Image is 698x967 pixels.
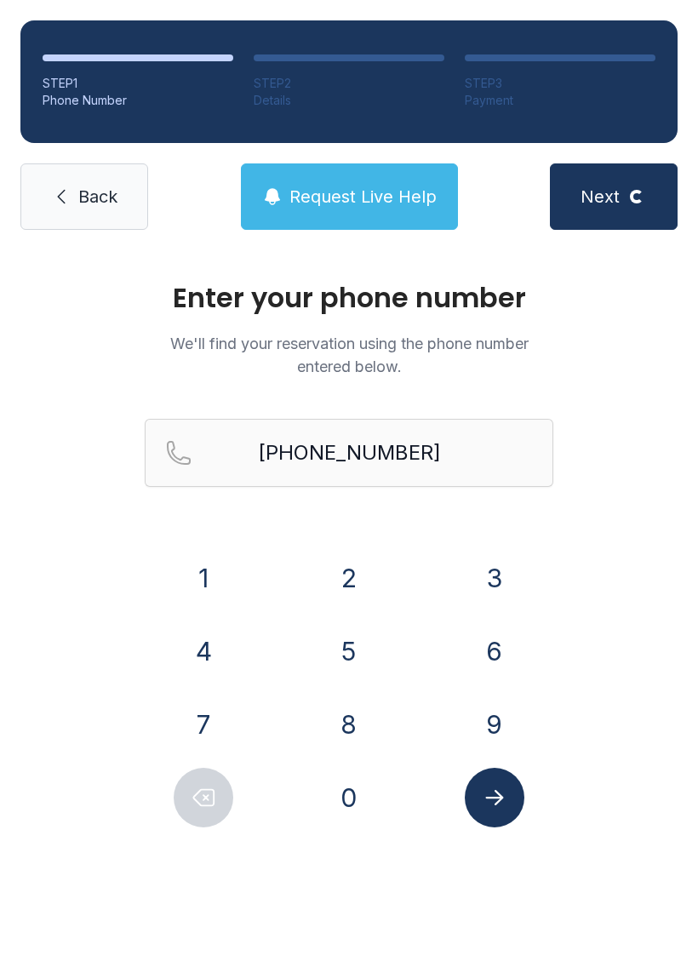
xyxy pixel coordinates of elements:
[581,185,620,209] span: Next
[43,92,233,109] div: Phone Number
[145,332,553,378] p: We'll find your reservation using the phone number entered below.
[465,548,524,608] button: 3
[319,768,379,827] button: 0
[254,92,444,109] div: Details
[319,548,379,608] button: 2
[174,695,233,754] button: 7
[465,75,655,92] div: STEP 3
[145,284,553,312] h1: Enter your phone number
[174,768,233,827] button: Delete number
[43,75,233,92] div: STEP 1
[174,621,233,681] button: 4
[465,621,524,681] button: 6
[174,548,233,608] button: 1
[465,695,524,754] button: 9
[465,768,524,827] button: Submit lookup form
[465,92,655,109] div: Payment
[319,621,379,681] button: 5
[319,695,379,754] button: 8
[254,75,444,92] div: STEP 2
[78,185,117,209] span: Back
[145,419,553,487] input: Reservation phone number
[289,185,437,209] span: Request Live Help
